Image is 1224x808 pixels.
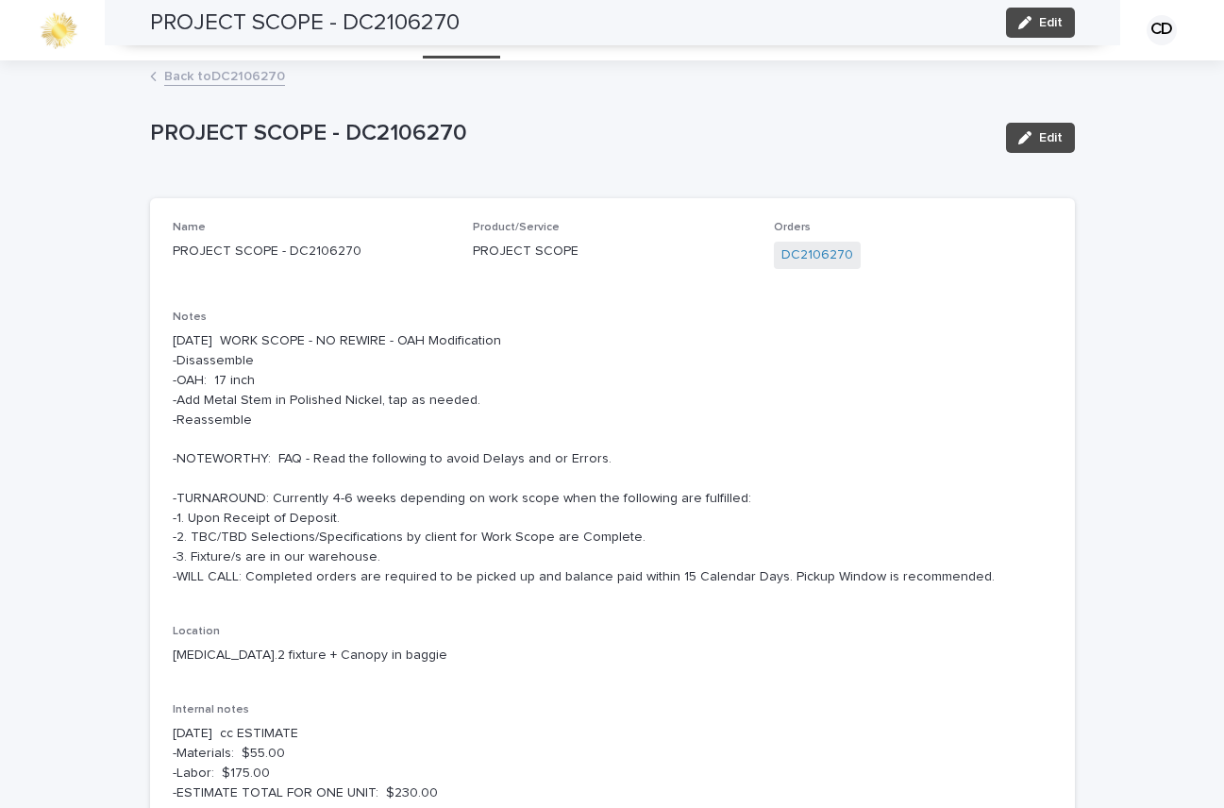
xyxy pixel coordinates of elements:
[473,242,751,261] p: PROJECT SCOPE
[173,704,249,715] span: Internal notes
[781,245,853,265] a: DC2106270
[38,11,79,49] img: 0ffKfDbyRa2Iv8hnaAqg
[473,222,560,233] span: Product/Service
[1006,123,1075,153] button: Edit
[173,626,220,637] span: Location
[173,242,451,261] p: PROJECT SCOPE - DC2106270
[1147,15,1177,45] div: CD
[173,311,207,323] span: Notes
[173,222,206,233] span: Name
[774,222,811,233] span: Orders
[1039,131,1063,144] span: Edit
[173,646,451,665] p: [MEDICAL_DATA].2 fixture + Canopy in baggie
[173,331,1052,586] p: [DATE] WORK SCOPE - NO REWIRE - OAH Modification -Disassemble -OAH: 17 inch -Add Metal Stem in Po...
[150,120,991,147] p: PROJECT SCOPE - DC2106270
[164,64,285,86] a: Back toDC2106270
